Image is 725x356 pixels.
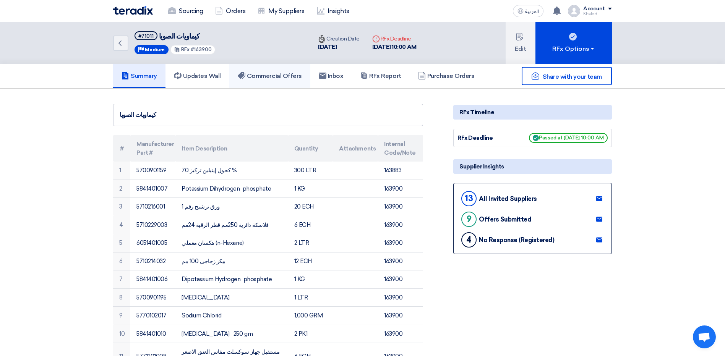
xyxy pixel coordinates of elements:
[113,288,130,307] td: 8
[113,216,130,234] td: 4
[410,64,483,88] a: Purchase Orders
[513,5,543,17] button: العربية
[159,32,200,40] span: كيماويات الصويا
[130,325,175,343] td: 5841401010
[288,234,333,252] td: 2 LTR
[130,288,175,307] td: 5700901195
[360,72,401,80] h5: RFx Report
[583,6,605,12] div: Account
[113,234,130,252] td: 5
[175,216,288,234] td: فلاسكة دائرية 250مم قطر الرقبة 24مم
[113,270,130,289] td: 7
[378,270,423,289] td: 163900
[461,232,477,248] div: 4
[461,191,477,206] div: 13
[288,288,333,307] td: 1 LTR
[175,270,288,289] td: Dipotassium Hydrogen phosphate
[181,47,190,52] span: RFx
[310,64,352,88] a: Inbox
[288,198,333,216] td: 20 ECH
[479,236,554,244] div: No Response (Registered)
[175,162,288,180] td: كحول إيثيلين تركيز 70 %
[175,135,288,162] th: Item Description
[175,288,288,307] td: [MEDICAL_DATA]
[175,252,288,270] td: بيكر زجاجى 100 مم
[318,35,360,43] div: Creation Date
[130,198,175,216] td: 5710216001
[552,44,595,53] div: RFx Options
[122,72,157,80] h5: Summary
[113,180,130,198] td: 2
[378,288,423,307] td: 163900
[130,307,175,325] td: 5770102017
[583,12,612,16] div: Khaled
[378,307,423,325] td: 163900
[529,133,608,143] span: Passed at [DATE] 10:00 AM
[130,216,175,234] td: 5710229003
[479,195,537,202] div: All Invited Suppliers
[113,64,165,88] a: Summary
[378,216,423,234] td: 163900
[113,135,130,162] th: #
[175,234,288,252] td: هكسان معملي (n-Hexane)
[113,252,130,270] td: 6
[457,134,515,142] div: RFx Deadline
[130,162,175,180] td: 5700901159
[378,135,423,162] th: Internal Code/Note
[378,180,423,198] td: 163900
[288,162,333,180] td: 300 LTR
[238,72,302,80] h5: Commercial Offers
[175,198,288,216] td: ورق ترشيح رقم 1
[319,72,344,80] h5: Inbox
[288,307,333,325] td: 1,000 GRM
[113,307,130,325] td: 9
[175,307,288,325] td: Sodium Chlorid
[130,135,175,162] th: Manufacturer Part #
[113,325,130,343] td: 10
[453,105,612,120] div: RFx Timeline
[288,135,333,162] th: Quantity
[175,180,288,198] td: Potassium Dihydrogen phosphate
[113,6,153,15] img: Teradix logo
[333,135,378,162] th: Attachments
[174,72,221,80] h5: Updates Wall
[165,64,229,88] a: Updates Wall
[113,198,130,216] td: 3
[378,252,423,270] td: 163900
[535,22,612,64] button: RFx Options
[162,3,209,19] a: Sourcing
[130,252,175,270] td: 5710214032
[461,212,477,227] div: 9
[130,180,175,198] td: 5841401007
[453,159,612,174] div: Supplier Insights
[543,73,602,80] span: Share with your team
[288,325,333,343] td: 2 PK1
[372,43,417,52] div: [DATE] 10:00 AM
[352,64,409,88] a: RFx Report
[209,3,251,19] a: Orders
[288,252,333,270] td: 12 ECH
[479,216,531,223] div: Offers Submitted
[378,162,423,180] td: 163883
[130,270,175,289] td: 5841401006
[191,47,212,52] span: #163900
[372,35,417,43] div: RFx Deadline
[288,270,333,289] td: 1 KG
[568,5,580,17] img: profile_test.png
[120,110,417,120] div: كيماويات الصويا
[229,64,310,88] a: Commercial Offers
[378,234,423,252] td: 163900
[288,216,333,234] td: 6 ECH
[138,34,154,39] div: #71011
[418,72,475,80] h5: Purchase Orders
[130,234,175,252] td: 6051401005
[525,9,539,14] span: العربية
[378,198,423,216] td: 163900
[175,325,288,343] td: [MEDICAL_DATA] 250 gm
[113,162,130,180] td: 1
[318,43,360,52] div: [DATE]
[145,47,165,52] span: Medium
[251,3,310,19] a: My Suppliers
[311,3,355,19] a: Insights
[288,180,333,198] td: 1 KG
